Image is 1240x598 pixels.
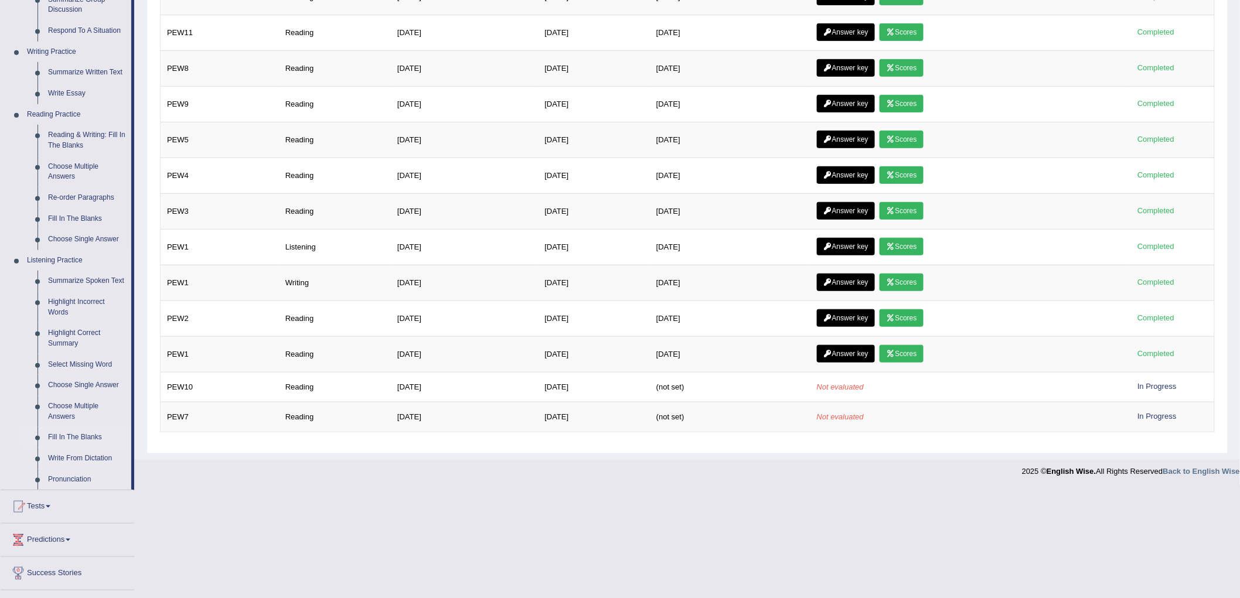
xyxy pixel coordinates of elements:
a: Pronunciation [43,469,131,490]
td: Reading [279,336,391,372]
td: [DATE] [538,15,650,50]
td: [DATE] [391,229,538,265]
td: [DATE] [391,50,538,86]
div: Completed [1133,98,1179,110]
td: [DATE] [650,193,810,229]
td: Reading [279,300,391,336]
a: Fill In The Blanks [43,209,131,230]
td: [DATE] [538,336,650,372]
a: Choose Multiple Answers [43,396,131,427]
div: Completed [1133,205,1179,217]
a: Scores [880,202,923,220]
td: Reading [279,402,391,432]
td: [DATE] [538,372,650,402]
a: Tests [1,490,134,520]
td: PEW7 [161,402,279,432]
td: PEW9 [161,86,279,122]
a: Answer key [817,202,875,220]
div: Completed [1133,134,1179,146]
td: [DATE] [391,402,538,432]
td: PEW1 [161,229,279,265]
td: Reading [279,193,391,229]
a: Reading & Writing: Fill In The Blanks [43,125,131,156]
a: Highlight Incorrect Words [43,292,131,323]
a: Scores [880,23,923,41]
a: Answer key [817,345,875,363]
td: [DATE] [391,265,538,300]
div: Completed [1133,241,1179,253]
a: Summarize Written Text [43,62,131,83]
div: Completed [1133,62,1179,74]
td: PEW11 [161,15,279,50]
td: [DATE] [538,86,650,122]
a: Answer key [817,238,875,255]
span: (not set) [656,412,684,421]
a: Scores [880,345,923,363]
td: [DATE] [391,15,538,50]
div: Completed [1133,348,1179,360]
td: [DATE] [391,372,538,402]
td: [DATE] [650,265,810,300]
td: [DATE] [538,265,650,300]
a: Summarize Spoken Text [43,271,131,292]
a: Listening Practice [22,250,131,271]
td: Reading [279,86,391,122]
td: [DATE] [650,50,810,86]
a: Scores [880,309,923,327]
td: [DATE] [538,122,650,158]
div: 2025 © All Rights Reserved [1022,460,1240,477]
td: [DATE] [391,122,538,158]
div: Completed [1133,169,1179,182]
td: [DATE] [650,15,810,50]
div: In Progress [1133,381,1181,393]
span: (not set) [656,382,684,391]
a: Reading Practice [22,104,131,125]
td: [DATE] [650,336,810,372]
td: PEW1 [161,336,279,372]
td: [DATE] [391,193,538,229]
td: [DATE] [538,50,650,86]
a: Answer key [817,166,875,184]
a: Scores [880,131,923,148]
td: [DATE] [538,158,650,193]
a: Success Stories [1,557,134,586]
td: Reading [279,15,391,50]
td: PEW10 [161,372,279,402]
td: [DATE] [391,336,538,372]
td: [DATE] [650,300,810,336]
a: Scores [880,166,923,184]
td: PEW1 [161,265,279,300]
td: PEW2 [161,300,279,336]
a: Writing Practice [22,42,131,63]
td: [DATE] [538,229,650,265]
td: [DATE] [391,86,538,122]
td: [DATE] [391,300,538,336]
a: Choose Single Answer [43,375,131,396]
td: Reading [279,50,391,86]
em: Not evaluated [817,382,864,391]
td: Reading [279,372,391,402]
td: [DATE] [650,86,810,122]
td: [DATE] [650,229,810,265]
a: Answer key [817,274,875,291]
a: Answer key [817,23,875,41]
a: Answer key [817,131,875,148]
a: Scores [880,274,923,291]
td: [DATE] [538,402,650,432]
div: In Progress [1133,411,1181,423]
td: [DATE] [650,158,810,193]
a: Back to English Wise [1163,467,1240,476]
a: Scores [880,95,923,112]
a: Scores [880,59,923,77]
div: Completed [1133,312,1179,324]
em: Not evaluated [817,412,864,421]
a: Write Essay [43,83,131,104]
a: Answer key [817,59,875,77]
a: Answer key [817,95,875,112]
td: Reading [279,158,391,193]
a: Choose Multiple Answers [43,156,131,187]
td: [DATE] [650,122,810,158]
a: Highlight Correct Summary [43,323,131,354]
a: Fill In The Blanks [43,427,131,448]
